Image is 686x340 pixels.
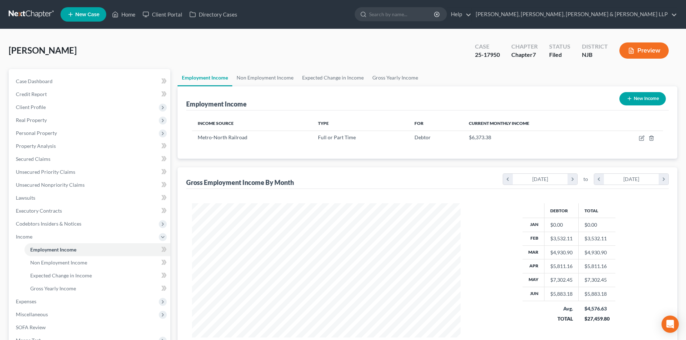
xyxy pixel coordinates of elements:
[232,69,298,86] a: Non Employment Income
[30,259,87,266] span: Non Employment Income
[16,324,46,330] span: SOFA Review
[178,69,232,86] a: Employment Income
[550,263,573,270] div: $5,811.16
[659,174,668,185] i: chevron_right
[511,51,538,59] div: Chapter
[30,285,76,291] span: Gross Yearly Income
[10,166,170,178] a: Unsecured Priority Claims
[16,208,62,214] span: Executory Contracts
[10,153,170,166] a: Secured Claims
[550,315,573,322] div: TOTAL
[550,235,573,242] div: $3,532.11
[662,316,679,333] div: Open Intercom Messenger
[579,203,615,218] th: Total
[10,204,170,217] a: Executory Contracts
[186,100,247,108] div: Employment Income
[198,121,234,126] span: Income Source
[533,51,536,58] span: 7
[523,245,544,259] th: Mar
[584,305,610,312] div: $4,576.63
[472,8,677,21] a: [PERSON_NAME], [PERSON_NAME], [PERSON_NAME] & [PERSON_NAME] LLP
[198,134,247,140] span: Metro-North Railroad
[447,8,471,21] a: Help
[523,287,544,301] th: Jun
[16,143,56,149] span: Property Analysis
[186,8,241,21] a: Directory Cases
[24,256,170,269] a: Non Employment Income
[10,88,170,101] a: Credit Report
[579,218,615,232] td: $0.00
[369,8,435,21] input: Search by name...
[604,174,659,185] div: [DATE]
[594,174,604,185] i: chevron_left
[414,121,423,126] span: For
[16,117,47,123] span: Real Property
[475,42,500,51] div: Case
[75,12,99,17] span: New Case
[579,287,615,301] td: $5,883.18
[16,221,81,227] span: Codebtors Insiders & Notices
[10,321,170,334] a: SOFA Review
[16,195,35,201] span: Lawsuits
[24,282,170,295] a: Gross Yearly Income
[9,45,77,55] span: [PERSON_NAME]
[16,104,46,110] span: Client Profile
[579,259,615,273] td: $5,811.16
[523,232,544,245] th: Feb
[582,51,608,59] div: NJB
[16,156,50,162] span: Secured Claims
[10,75,170,88] a: Case Dashboard
[550,305,573,312] div: Avg.
[550,221,573,228] div: $0.00
[584,315,610,322] div: $27,459.80
[16,234,32,240] span: Income
[549,42,570,51] div: Status
[568,174,577,185] i: chevron_right
[582,42,608,51] div: District
[24,243,170,256] a: Employment Income
[523,273,544,287] th: May
[579,232,615,245] td: $3,532.11
[511,42,538,51] div: Chapter
[16,130,57,136] span: Personal Property
[10,178,170,191] a: Unsecured Nonpriority Claims
[10,191,170,204] a: Lawsuits
[523,218,544,232] th: Jan
[544,203,579,218] th: Debtor
[16,311,48,317] span: Miscellaneous
[139,8,186,21] a: Client Portal
[16,91,47,97] span: Credit Report
[10,140,170,153] a: Property Analysis
[298,69,368,86] a: Expected Change in Income
[16,298,36,304] span: Expenses
[579,245,615,259] td: $4,930.90
[475,51,500,59] div: 25-17950
[368,69,422,86] a: Gross Yearly Income
[619,42,669,59] button: Preview
[550,290,573,298] div: $5,883.18
[549,51,570,59] div: Filed
[513,174,568,185] div: [DATE]
[16,78,53,84] span: Case Dashboard
[469,134,491,140] span: $6,373.38
[579,273,615,287] td: $7,302.45
[318,134,356,140] span: Full or Part Time
[16,169,75,175] span: Unsecured Priority Claims
[16,182,85,188] span: Unsecured Nonpriority Claims
[30,272,92,278] span: Expected Change in Income
[186,178,294,187] div: Gross Employment Income By Month
[583,176,588,183] span: to
[503,174,513,185] i: chevron_left
[550,276,573,284] div: $7,302.45
[414,134,431,140] span: Debtor
[24,269,170,282] a: Expected Change in Income
[318,121,329,126] span: Type
[108,8,139,21] a: Home
[523,259,544,273] th: Apr
[619,92,666,105] button: New Income
[550,249,573,256] div: $4,930.90
[30,246,76,253] span: Employment Income
[469,121,529,126] span: Current Monthly Income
